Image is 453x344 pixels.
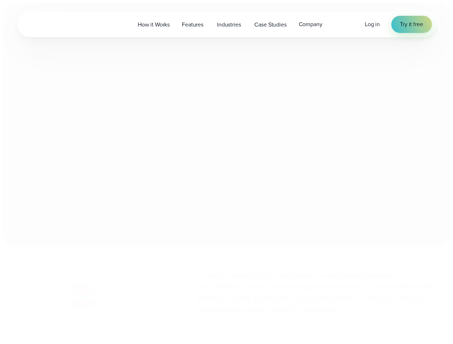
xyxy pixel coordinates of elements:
[217,20,241,29] span: Industries
[365,20,380,29] a: Log in
[138,20,170,29] span: How it Works
[248,17,292,32] a: Case Studies
[391,16,431,33] a: Try it free
[299,20,322,29] span: Company
[254,20,286,29] span: Case Studies
[132,17,176,32] a: How it Works
[182,20,203,29] span: Features
[365,20,380,28] span: Log in
[400,20,423,29] span: Try it free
